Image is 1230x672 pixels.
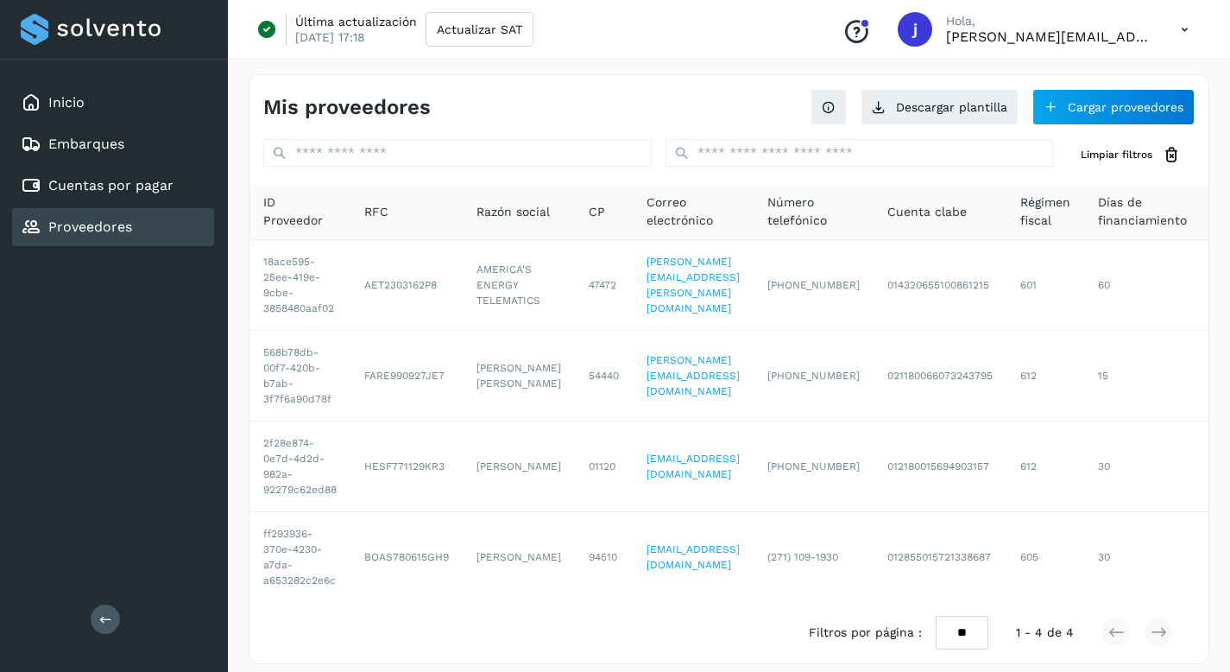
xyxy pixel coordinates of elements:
[426,12,533,47] button: Actualizar SAT
[874,422,1006,512] td: 012180015694903157
[861,89,1019,125] button: Descargar plantilla
[12,167,214,205] div: Cuentas por pagar
[1067,139,1195,171] button: Limpiar filtros
[1016,624,1074,642] span: 1 - 4 de 4
[647,354,740,397] a: [PERSON_NAME][EMAIL_ADDRESS][DOMAIN_NAME]
[1006,240,1084,331] td: 601
[48,94,85,111] a: Inicio
[249,512,350,602] td: ff293936-370e-4230-a7da-a653282c2e6c
[1098,193,1187,230] span: Días de financiamiento
[12,84,214,122] div: Inicio
[809,624,922,642] span: Filtros por página :
[364,203,388,221] span: RFC
[887,203,967,221] span: Cuenta clabe
[874,512,1006,602] td: 012855015721338687
[1084,331,1201,422] td: 15
[263,95,431,120] h4: Mis proveedores
[48,177,173,193] a: Cuentas por pagar
[647,193,740,230] span: Correo electrónico
[12,125,214,163] div: Embarques
[1006,422,1084,512] td: 612
[1020,193,1070,230] span: Régimen fiscal
[946,14,1153,29] p: Hola,
[1006,331,1084,422] td: 612
[647,453,740,480] a: [EMAIL_ADDRESS][DOMAIN_NAME]
[647,543,740,571] a: [EMAIL_ADDRESS][DOMAIN_NAME]
[1081,147,1152,162] span: Limpiar filtros
[249,422,350,512] td: 2f28e874-0e7d-4d2d-982a-92279c62ed88
[767,460,860,472] span: [PHONE_NUMBER]
[946,29,1153,45] p: jose@commerzcargo.com
[463,331,575,422] td: [PERSON_NAME] [PERSON_NAME]
[647,256,740,314] a: [PERSON_NAME][EMAIL_ADDRESS][PERSON_NAME][DOMAIN_NAME]
[295,29,365,45] p: [DATE] 17:18
[350,422,463,512] td: HESF771129KR3
[575,512,633,602] td: 94510
[48,136,124,152] a: Embarques
[12,208,214,246] div: Proveedores
[1084,422,1201,512] td: 30
[1084,512,1201,602] td: 30
[874,240,1006,331] td: 014320655100861215
[575,240,633,331] td: 47472
[575,422,633,512] td: 01120
[249,240,350,331] td: 18ace595-25ee-419e-9cbe-3858480aaf02
[463,512,575,602] td: [PERSON_NAME]
[767,370,860,382] span: [PHONE_NUMBER]
[295,14,417,29] p: Última actualización
[249,331,350,422] td: 568b78db-00f7-420b-b7ab-3f7f6a90d78f
[874,331,1006,422] td: 021180066073243795
[463,422,575,512] td: [PERSON_NAME]
[767,279,860,291] span: [PHONE_NUMBER]
[48,219,132,235] a: Proveedores
[767,193,860,230] span: Número telefónico
[589,203,605,221] span: CP
[350,331,463,422] td: FARE990927JE7
[1006,512,1084,602] td: 605
[1084,240,1201,331] td: 60
[767,551,838,563] span: (271) 109-1930
[476,203,550,221] span: Razón social
[575,331,633,422] td: 54440
[437,23,522,35] span: Actualizar SAT
[1032,89,1195,125] button: Cargar proveedores
[350,240,463,331] td: AET2303162P8
[463,240,575,331] td: AMERICA'S ENERGY TELEMATICS
[350,512,463,602] td: BOAS780615GH9
[263,193,337,230] span: ID Proveedor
